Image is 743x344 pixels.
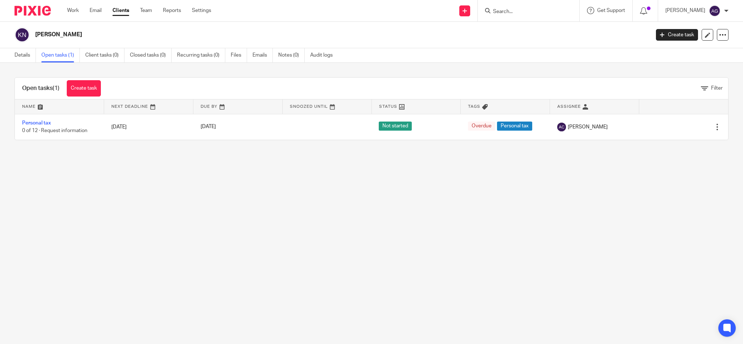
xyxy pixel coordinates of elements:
a: Files [231,48,247,62]
a: Closed tasks (0) [130,48,172,62]
a: Audit logs [310,48,338,62]
span: Filter [711,86,723,91]
h2: [PERSON_NAME] [35,31,523,38]
a: Open tasks (1) [41,48,80,62]
a: Recurring tasks (0) [177,48,225,62]
a: Emails [253,48,273,62]
img: Pixie [15,6,51,16]
span: Overdue [468,122,495,131]
a: Reports [163,7,181,14]
a: Notes (0) [278,48,305,62]
a: Personal tax [22,120,51,126]
input: Search [492,9,558,15]
span: Tags [468,105,480,108]
span: [PERSON_NAME] [568,123,608,131]
a: Create task [67,80,101,97]
img: svg%3E [709,5,721,17]
img: svg%3E [15,27,30,42]
a: Settings [192,7,211,14]
h1: Open tasks [22,85,59,92]
p: [PERSON_NAME] [665,7,705,14]
a: Client tasks (0) [85,48,124,62]
a: Work [67,7,79,14]
span: 0 of 12 · Request information [22,128,87,133]
a: Team [140,7,152,14]
span: [DATE] [201,124,216,130]
a: Clients [112,7,129,14]
img: svg%3E [557,123,566,131]
span: (1) [53,85,59,91]
span: Not started [379,122,412,131]
td: [DATE] [104,114,193,140]
span: Status [379,105,397,108]
a: Details [15,48,36,62]
a: Create task [656,29,698,41]
span: Get Support [597,8,625,13]
a: Email [90,7,102,14]
span: Personal tax [497,122,532,131]
span: Snoozed Until [290,105,328,108]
